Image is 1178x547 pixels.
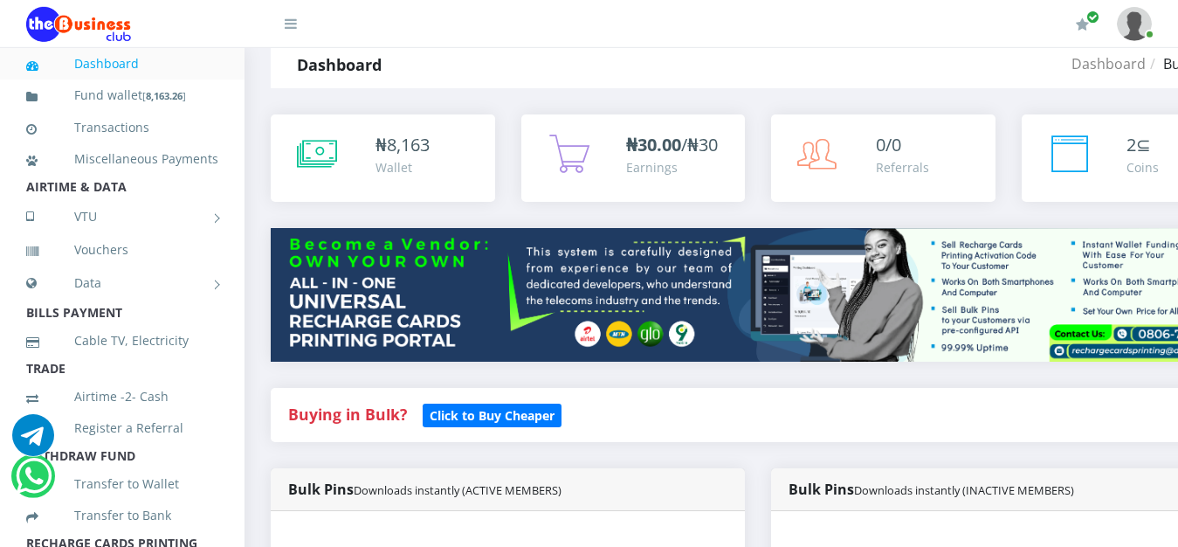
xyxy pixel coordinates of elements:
[375,158,430,177] div: Wallet
[423,404,561,425] a: Click to Buy Cheaper
[26,107,218,148] a: Transactions
[26,408,218,448] a: Register a Referral
[1126,132,1159,158] div: ⊆
[789,480,1074,499] strong: Bulk Pins
[354,482,561,498] small: Downloads instantly (ACTIVE MEMBERS)
[1126,158,1159,177] div: Coins
[142,89,186,102] small: [ ]
[288,480,561,499] strong: Bulk Pins
[26,230,218,270] a: Vouchers
[626,133,718,156] span: /₦30
[1086,10,1099,24] span: Renew/Upgrade Subscription
[771,114,995,202] a: 0/0 Referrals
[26,321,218,361] a: Cable TV, Electricity
[876,158,929,177] div: Referrals
[430,407,555,424] b: Click to Buy Cheaper
[16,468,52,497] a: Chat for support
[1117,7,1152,41] img: User
[26,261,218,305] a: Data
[26,75,218,116] a: Fund wallet[8,163.26]
[26,44,218,84] a: Dashboard
[26,377,218,417] a: Airtime -2- Cash
[1076,17,1089,31] i: Renew/Upgrade Subscription
[1126,133,1136,156] span: 2
[26,139,218,179] a: Miscellaneous Payments
[26,464,218,504] a: Transfer to Wallet
[26,495,218,536] a: Transfer to Bank
[26,7,131,42] img: Logo
[626,133,681,156] b: ₦30.00
[1071,54,1146,73] a: Dashboard
[626,158,718,177] div: Earnings
[854,482,1074,498] small: Downloads instantly (INACTIVE MEMBERS)
[876,133,901,156] span: 0/0
[521,114,746,202] a: ₦30.00/₦30 Earnings
[297,54,382,75] strong: Dashboard
[271,114,495,202] a: ₦8,163 Wallet
[12,427,54,456] a: Chat for support
[26,195,218,239] a: VTU
[387,133,430,156] span: 8,163
[375,132,430,158] div: ₦
[288,404,407,425] strong: Buying in Bulk?
[146,89,183,102] b: 8,163.26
